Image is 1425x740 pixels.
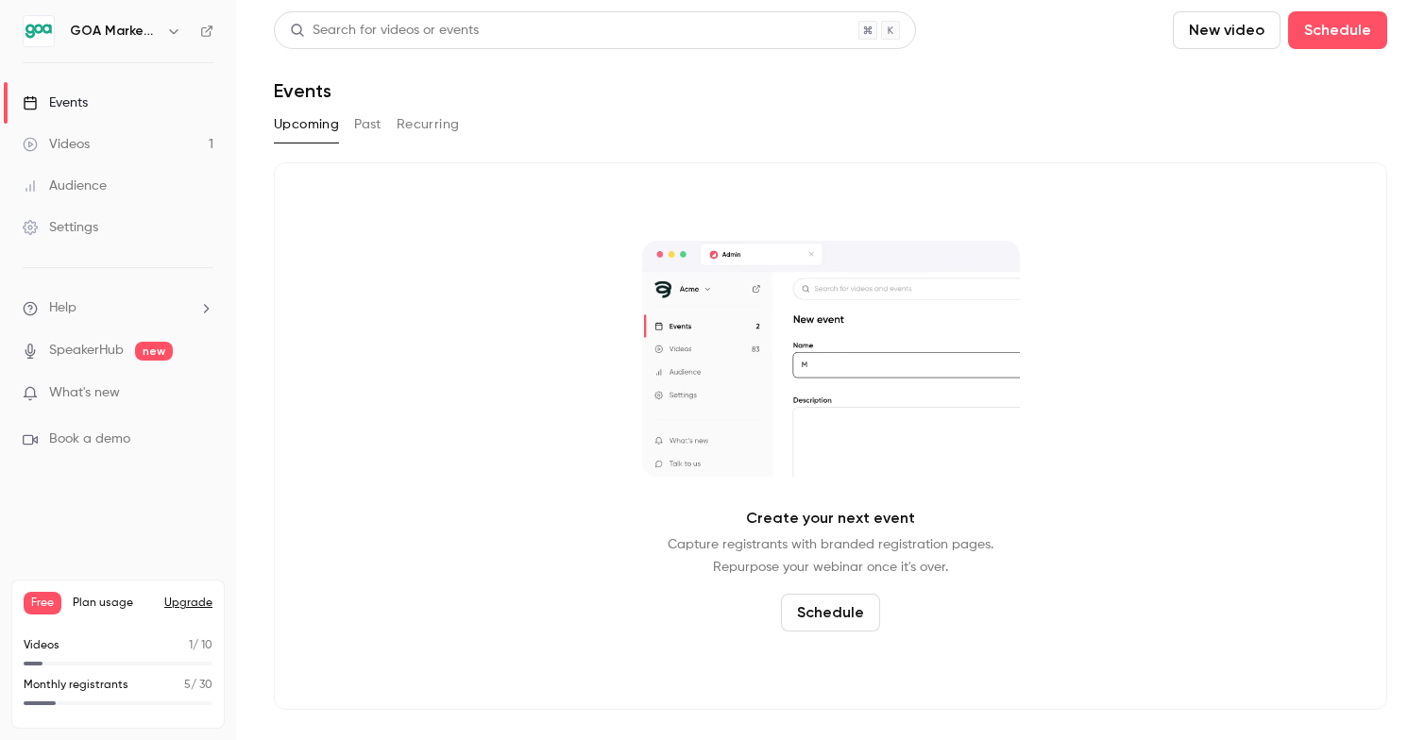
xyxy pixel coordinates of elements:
[24,637,59,654] p: Videos
[274,79,331,102] h1: Events
[191,385,213,402] iframe: Noticeable Trigger
[164,596,212,611] button: Upgrade
[290,21,479,41] div: Search for videos or events
[49,298,76,318] span: Help
[184,680,191,691] span: 5
[23,135,90,154] div: Videos
[49,429,130,449] span: Book a demo
[1288,11,1387,49] button: Schedule
[781,594,880,631] button: Schedule
[49,383,120,403] span: What's new
[23,218,98,237] div: Settings
[23,177,107,195] div: Audience
[24,677,128,694] p: Monthly registrants
[49,341,124,361] a: SpeakerHub
[1173,11,1281,49] button: New video
[24,16,54,46] img: GOA Marketing
[354,109,382,140] button: Past
[135,342,173,361] span: new
[189,637,212,654] p: / 10
[184,677,212,694] p: / 30
[24,592,61,614] span: Free
[70,22,159,41] h6: GOA Marketing
[746,507,915,530] p: Create your next event
[189,640,193,651] span: 1
[397,109,460,140] button: Recurring
[668,533,993,579] p: Capture registrants with branded registration pages. Repurpose your webinar once it's over.
[274,109,339,140] button: Upcoming
[73,596,153,611] span: Plan usage
[23,93,88,112] div: Events
[23,298,213,318] li: help-dropdown-opener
